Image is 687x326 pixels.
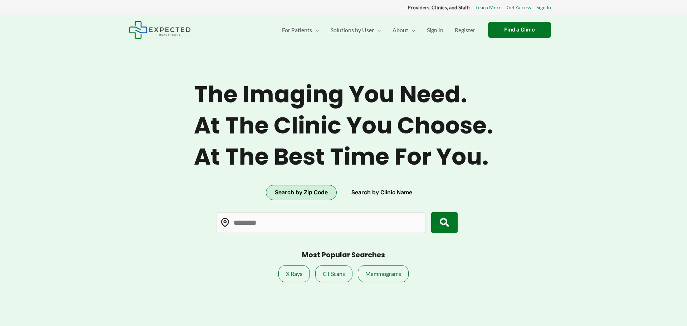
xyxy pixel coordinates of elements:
a: Learn More [476,3,501,12]
a: Sign In [536,3,551,12]
h3: Most Popular Searches [302,251,385,260]
a: Sign In [421,18,449,43]
nav: Primary Site Navigation [276,18,481,43]
strong: Providers, Clinics, and Staff: [408,4,470,10]
a: Mammograms [358,265,409,282]
a: Register [449,18,481,43]
span: Solutions by User [331,18,374,43]
span: At the best time for you. [194,143,493,171]
span: Sign In [427,18,443,43]
button: Search by Clinic Name [342,185,421,200]
span: For Patients [282,18,312,43]
a: X Rays [278,265,310,282]
span: Menu Toggle [408,18,415,43]
a: CT Scans [315,265,352,282]
a: Find a Clinic [488,22,551,38]
a: For PatientsMenu Toggle [276,18,325,43]
button: Search by Zip Code [266,185,337,200]
span: Menu Toggle [312,18,319,43]
span: The imaging you need. [194,81,493,108]
span: Register [455,18,475,43]
a: Solutions by UserMenu Toggle [325,18,387,43]
span: About [393,18,408,43]
a: AboutMenu Toggle [387,18,421,43]
span: Menu Toggle [374,18,381,43]
img: Expected Healthcare Logo - side, dark font, small [129,21,191,39]
a: Get Access [507,3,531,12]
img: Location pin [220,218,230,227]
span: At the clinic you choose. [194,112,493,140]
